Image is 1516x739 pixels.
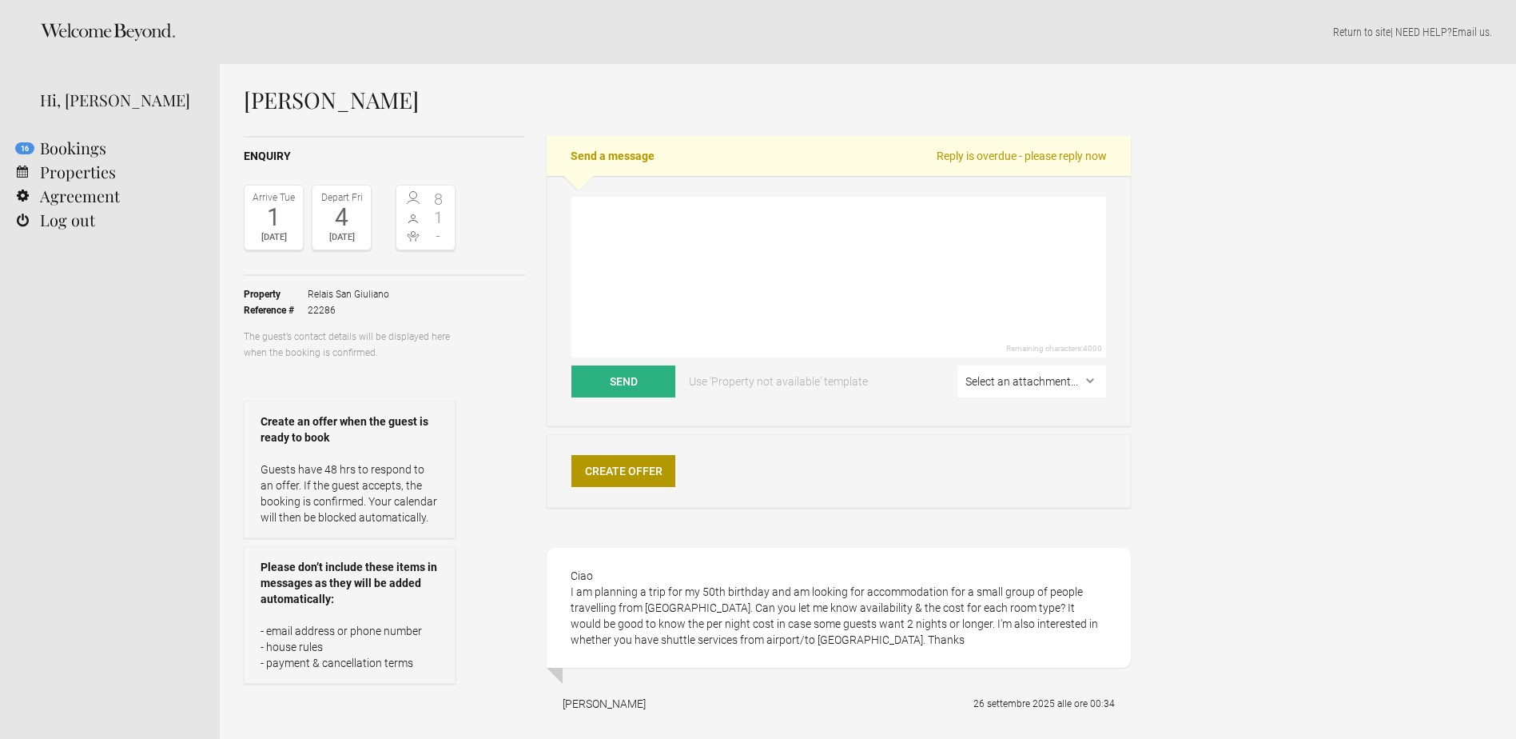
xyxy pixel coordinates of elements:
button: Send [571,366,675,397]
div: [DATE] [316,230,367,246]
div: 1 [249,206,299,230]
div: Arrive Tue [249,190,299,206]
strong: Please don’t include these items in messages as they will be added automatically: [261,559,439,607]
div: 4 [316,206,367,230]
flynt-notification-badge: 16 [15,142,34,154]
h2: Send a message [547,136,1131,176]
span: 22286 [308,302,389,318]
div: [PERSON_NAME] [563,696,646,712]
a: Email us [1452,26,1490,38]
a: Use 'Property not available' template [678,366,879,397]
span: 8 [426,191,452,207]
strong: Reference # [244,302,308,318]
h1: [PERSON_NAME] [244,88,1131,112]
a: Return to site [1333,26,1391,38]
div: [DATE] [249,230,299,246]
span: 1 [426,210,452,226]
div: Depart Fri [316,190,367,206]
span: Relais San Giuliano [308,286,389,302]
div: Hi, [PERSON_NAME] [40,88,196,112]
h2: Enquiry [244,148,525,165]
strong: Create an offer when the guest is ready to book [261,413,439,445]
span: Reply is overdue - please reply now [937,148,1107,164]
p: - email address or phone number - house rules - payment & cancellation terms [261,623,439,671]
p: | NEED HELP? . [244,24,1492,40]
p: The guest’s contact details will be displayed here when the booking is confirmed. [244,329,456,361]
span: - [426,228,452,244]
a: Create Offer [571,455,675,487]
flynt-date-display: 26 settembre 2025 alle ore 00:34 [973,698,1115,709]
p: Guests have 48 hrs to respond to an offer. If the guest accepts, the booking is confirmed. Your c... [261,461,439,525]
strong: Property [244,286,308,302]
div: Ciao I am planning a trip for my 50th birthday and am looking for accommodation for a small group... [547,548,1131,668]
